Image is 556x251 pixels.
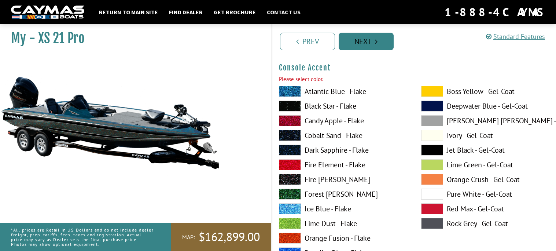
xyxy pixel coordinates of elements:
img: white-logo-c9c8dbefe5ff5ceceb0f0178aa75bf4bb51f6bca0971e226c86eb53dfe498488.png [11,6,84,19]
label: Boss Yellow - Gel-Coat [421,86,549,97]
label: Lime Green - Gel-Coat [421,159,549,170]
span: $162,899.00 [199,229,260,245]
label: Rock Grey - Gel-Coat [421,218,549,229]
p: *All prices are Retail in US Dollars and do not include dealer freight, prep, tariffs, fees, taxe... [11,224,155,251]
a: Return to main site [95,7,162,17]
label: Fire [PERSON_NAME] [279,174,406,185]
label: Forest [PERSON_NAME] [279,189,406,200]
label: Deepwater Blue - Gel-Coat [421,101,549,112]
label: Dark Sapphire - Flake [279,145,406,156]
label: Atlantic Blue - Flake [279,86,406,97]
div: 1-888-4CAYMAS [445,4,545,20]
label: Cobalt Sand - Flake [279,130,406,141]
a: Contact Us [263,7,304,17]
label: Candy Apple - Flake [279,115,406,126]
h4: Console Accent [279,63,549,72]
label: Black Star - Flake [279,101,406,112]
a: MAP:$162,899.00 [171,223,271,251]
a: Find Dealer [165,7,206,17]
label: Ice Blue - Flake [279,203,406,214]
label: Pure White - Gel-Coat [421,189,549,200]
label: Red Max - Gel-Coat [421,203,549,214]
label: Jet Black - Gel-Coat [421,145,549,156]
span: MAP: [182,233,195,241]
label: Orange Crush - Gel-Coat [421,174,549,185]
a: Standard Features [486,32,545,41]
label: Ivory - Gel-Coat [421,130,549,141]
a: Get Brochure [210,7,259,17]
a: Next [339,33,394,50]
div: Please select color. [279,75,549,84]
a: Prev [280,33,335,50]
label: Fire Element - Flake [279,159,406,170]
label: Lime Dust - Flake [279,218,406,229]
label: [PERSON_NAME] [PERSON_NAME] - Gel-Coat [421,115,549,126]
label: Orange Fusion - Flake [279,233,406,244]
h1: My - XS 21 Pro [11,30,253,47]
